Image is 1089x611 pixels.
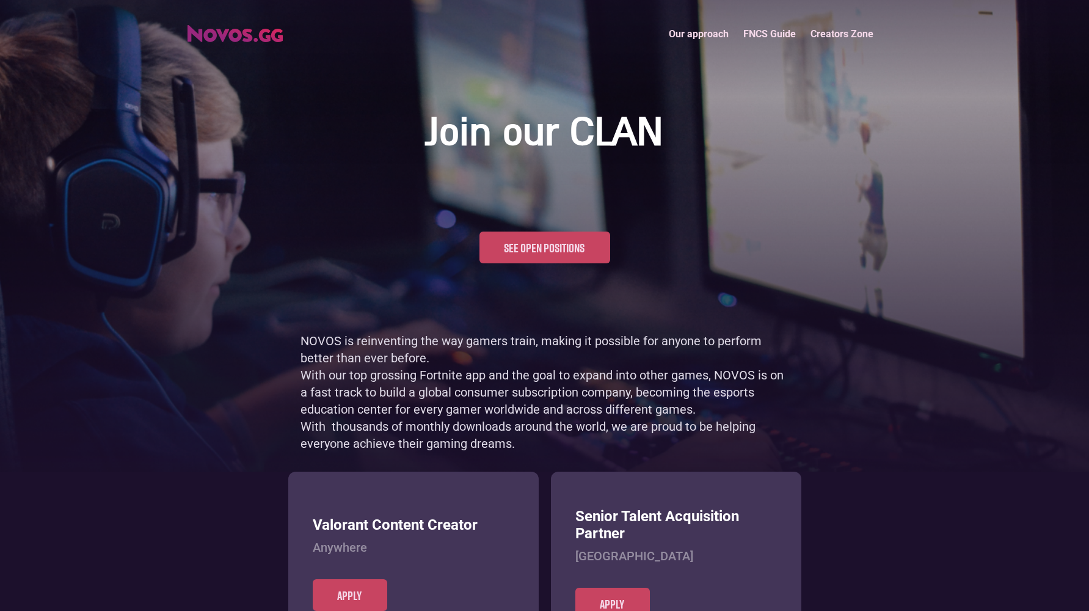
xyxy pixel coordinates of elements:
p: NOVOS is reinventing the way gamers train, making it possible for anyone to perform better than e... [300,332,789,452]
a: FNCS Guide [736,21,803,47]
h3: Valorant Content Creator [313,516,514,534]
a: Senior Talent Acquisition Partner[GEOGRAPHIC_DATA] [575,508,777,588]
a: Valorant Content CreatorAnywhere [313,516,514,579]
h4: Anywhere [313,540,514,555]
a: See open positions [479,232,610,263]
h4: [GEOGRAPHIC_DATA] [575,549,777,563]
h3: Senior Talent Acquisition Partner [575,508,777,543]
a: Our approach [661,21,736,47]
a: Creators Zone [803,21,881,47]
a: Apply [313,579,387,611]
h1: Join our CLAN [426,110,663,158]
